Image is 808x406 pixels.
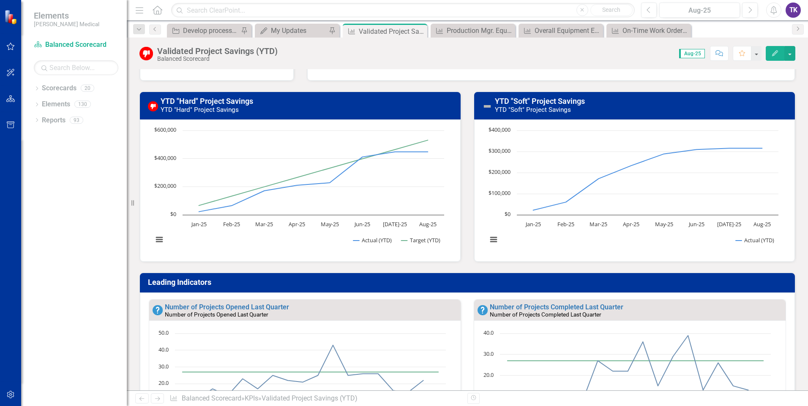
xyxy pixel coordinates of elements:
[623,220,639,228] text: Apr-25
[401,236,441,244] button: Show Target (YTD)
[622,25,689,36] div: On-Time Work Order Completion
[34,60,118,75] input: Search Below...
[34,11,99,21] span: Elements
[169,394,461,403] div: » »
[153,234,165,246] button: View chart menu, Chart
[359,26,425,37] div: Validated Project Savings (YTD)
[753,220,771,228] text: Aug-25
[171,3,635,18] input: Search ClearPoint...
[521,25,601,36] a: Overall Equipment Effectiveness (OEE)
[505,210,510,218] text: $0
[271,25,327,36] div: My Updates
[321,220,339,228] text: May-25
[353,236,392,244] button: Show Actual (YTD)
[170,210,176,218] text: $0
[535,25,601,36] div: Overall Equipment Effectiveness (OEE)
[488,234,500,246] button: View chart menu, Chart
[289,220,305,228] text: Apr-25
[490,311,601,318] small: Number of Projects Completed Last Quarter
[157,56,278,62] div: Balanced Scorecard
[483,329,494,336] text: 40.0
[158,329,169,336] text: 50.0
[169,25,239,36] a: Develop process/capability to leverage projects across locations
[154,154,176,162] text: $400,000
[4,9,19,24] img: ClearPoint Strategy
[191,220,207,228] text: Jan-25
[149,126,448,253] svg: Interactive chart
[70,116,83,124] div: 93
[483,371,494,379] text: 20.0
[483,126,783,253] svg: Interactive chart
[42,84,76,93] a: Scorecards
[42,116,66,125] a: Reports
[483,350,494,357] text: 30.0
[447,25,513,36] div: Production Mgr. Equipment Survey
[489,126,510,133] text: $400,000
[489,147,510,154] text: $300,000
[42,100,70,109] a: Elements
[183,25,239,36] div: Develop process/capability to leverage projects across locations
[590,220,607,228] text: Mar-25
[495,106,571,114] small: YTD "Soft" Project Savings
[262,394,358,402] div: Validated Project Savings (YTD)
[165,311,268,318] small: Number of Projects Opened Last Quarter
[182,394,241,402] a: Balanced Scorecard
[255,220,273,228] text: Mar-25
[161,106,239,114] small: YTD "Hard" Project Savings
[602,6,620,13] span: Search
[161,97,253,106] a: YTD "Hard" Project Savings
[158,363,169,370] text: 30.0
[34,21,99,27] small: [PERSON_NAME] Medical
[257,25,327,36] a: My Updates
[495,97,585,106] a: YTD "Soft" Project Savings
[158,379,169,387] text: 20.0
[74,101,91,108] div: 130
[659,3,740,18] button: Aug-25
[154,126,176,133] text: $600,000
[525,220,541,228] text: Jan-25
[717,220,741,228] text: [DATE]-25
[557,220,574,228] text: Feb-25
[609,25,689,36] a: On-Time Work Order Completion
[688,220,704,228] text: Jun-25
[489,189,510,197] text: $100,000
[165,303,289,311] a: Number of Projects Opened Last Quarter
[419,220,437,228] text: Aug-25
[158,346,169,353] text: 40.0
[34,40,118,50] a: Balanced Scorecard
[478,305,488,315] img: No Information
[154,182,176,189] text: $200,000
[489,168,510,176] text: $200,000
[139,47,153,60] img: Below Target
[482,101,492,111] img: Not Defined
[149,126,452,253] div: Chart. Highcharts interactive chart.
[245,394,258,402] a: KPIs
[148,278,790,287] h3: Leading Indicators
[590,4,633,16] button: Search
[655,220,673,228] text: May-25
[383,220,407,228] text: [DATE]-25
[433,25,513,36] a: Production Mgr. Equipment Survey
[81,85,94,92] div: 20
[153,305,163,315] img: No Information
[223,220,240,228] text: Feb-25
[157,46,278,56] div: Validated Project Savings (YTD)
[662,5,737,16] div: Aug-25
[483,126,786,253] div: Chart. Highcharts interactive chart.
[679,49,705,58] span: Aug-25
[354,220,370,228] text: Jun-25
[490,303,623,311] a: Number of Projects Completed Last Quarter
[148,101,158,111] img: Below Target
[736,236,775,244] button: Show Actual (YTD)
[786,3,801,18] button: TK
